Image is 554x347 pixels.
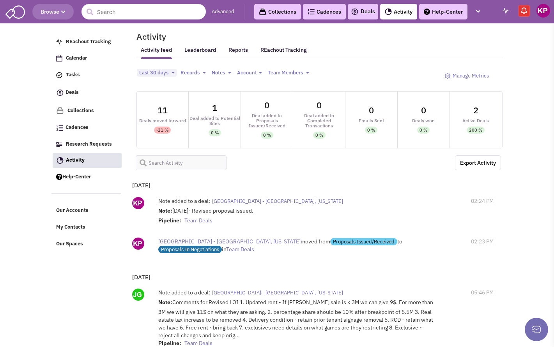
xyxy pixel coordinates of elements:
[66,72,80,78] span: Tasks
[56,72,62,78] img: icon-tasks.png
[315,132,323,139] div: 0 %
[52,220,121,235] a: My Contacts
[469,127,482,134] div: 200 %
[158,238,412,253] div: moved from to in
[317,101,322,109] div: 0
[212,198,343,204] span: [GEOGRAPHIC_DATA] - [GEOGRAPHIC_DATA], [US_STATE]
[536,4,550,18] img: Keypoint Partners
[158,246,222,253] span: Proposals In Negotiations
[265,69,312,77] button: Team Members
[56,55,62,62] img: Calendar.png
[56,207,88,214] span: Our Accounts
[308,9,315,14] img: Cadences_logo.png
[184,46,216,59] a: Leaderboard
[421,106,426,114] div: 0
[66,55,87,62] span: Calendar
[141,46,172,59] a: Activity feed
[263,132,271,139] div: 0 %
[56,125,63,131] img: Cadences_logo.png
[52,85,121,101] a: Deals
[158,197,210,205] label: Note added to a deal:
[132,289,144,301] img: jsdjpLiAYUaRK9fYpYFXFA.png
[398,118,450,123] div: Deals won
[473,106,478,114] div: 2
[67,107,94,114] span: Collections
[53,153,122,168] a: Activity
[158,340,181,347] strong: Pipeline:
[424,9,430,15] img: help.png
[178,69,208,77] button: Records
[81,4,206,19] input: Search
[137,118,189,123] div: Deals moved forward
[52,120,121,135] a: Cadences
[444,73,451,79] img: octicon_gear-24.png
[385,8,392,15] img: Activity.png
[189,116,241,126] div: Deal added to Potential Sites
[293,113,345,128] div: Deal added to Completed Transactions
[212,289,343,296] span: [GEOGRAPHIC_DATA] - [GEOGRAPHIC_DATA], [US_STATE]
[132,181,150,189] b: [DATE]
[241,113,293,128] div: Deal added to Proposals Issued/Received
[419,4,467,19] a: Help-Center
[264,101,269,109] div: 0
[471,289,494,296] span: 05:46 PM
[212,8,234,16] a: Advanced
[235,69,264,77] button: Account
[351,7,359,16] img: icon-deals.svg
[56,224,85,231] span: My Contacts
[32,4,74,19] button: Browse
[212,69,225,76] span: Notes
[132,273,150,281] b: [DATE]
[184,340,212,347] span: Team Deals
[212,104,217,112] div: 1
[380,4,417,19] a: Activity
[419,127,427,134] div: 0 %
[66,157,85,163] span: Activity
[226,246,254,253] span: Team Deals
[52,68,121,83] a: Tasks
[211,129,219,136] div: 0 %
[66,38,111,45] span: REachout Tracking
[137,69,177,77] button: Last 30 days
[65,124,88,131] span: Cadences
[158,106,168,114] div: 11
[41,8,65,15] span: Browse
[56,88,64,97] img: icon-deals.svg
[132,197,144,209] img: ny_GipEnDU-kinWYCc5EwQ.png
[52,170,121,185] a: Help-Center
[351,7,375,16] a: Deals
[369,106,374,114] div: 0
[56,240,83,247] span: Our Spaces
[52,51,121,66] a: Calendar
[136,155,227,170] input: Search Activity
[158,289,210,296] label: Note added to a deal:
[268,69,303,76] span: Team Members
[127,33,166,40] h2: Activity
[367,127,375,134] div: 0 %
[57,157,64,164] img: Activity.png
[5,4,25,19] img: SmartAdmin
[209,69,234,77] button: Notes
[228,46,248,58] a: Reports
[184,217,212,224] span: Team Deals
[260,42,307,58] a: REachout Tracking
[303,4,346,19] a: Cadences
[259,8,266,16] img: icon-collection-lavender-black.svg
[254,4,301,19] a: Collections
[345,118,397,123] div: Emails Sent
[52,103,121,118] a: Collections
[132,238,144,250] img: ny_GipEnDU-kinWYCc5EwQ.png
[56,107,64,114] img: icon-collection-lavender.png
[450,118,502,123] div: Active Deals
[471,197,494,205] span: 02:24 PM
[237,69,257,76] span: Account
[66,141,112,147] span: Research Requests
[52,137,121,152] a: Research Requests
[455,155,501,170] a: Export the below as a .XLSX spreadsheet
[471,238,494,245] span: 02:23 PM
[158,238,301,245] span: [GEOGRAPHIC_DATA] - [GEOGRAPHIC_DATA], [US_STATE]
[158,217,181,224] strong: Pipeline:
[158,207,435,226] div: [DATE]- Revised proposal issued.
[158,299,172,306] strong: Note:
